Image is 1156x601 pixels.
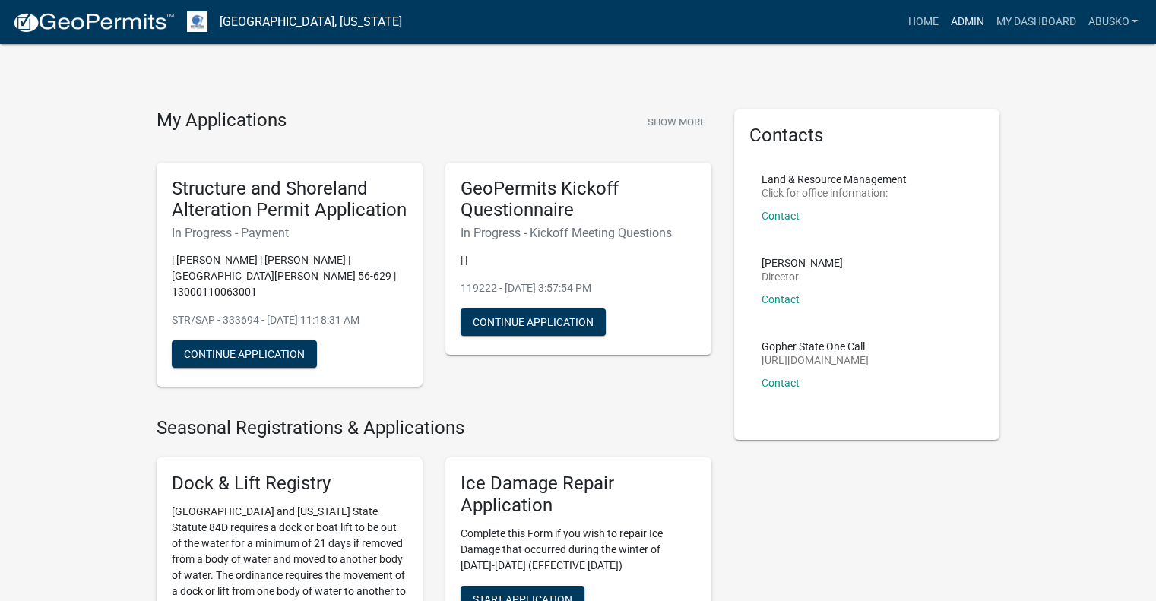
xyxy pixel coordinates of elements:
[762,355,869,365] p: [URL][DOMAIN_NAME]
[172,340,317,368] button: Continue Application
[172,226,407,240] h6: In Progress - Payment
[749,125,985,147] h5: Contacts
[762,377,800,389] a: Contact
[157,109,287,132] h4: My Applications
[172,473,407,495] h5: Dock & Lift Registry
[762,258,843,268] p: [PERSON_NAME]
[172,312,407,328] p: STR/SAP - 333694 - [DATE] 11:18:31 AM
[762,174,907,185] p: Land & Resource Management
[762,188,907,198] p: Click for office information:
[172,178,407,222] h5: Structure and Shoreland Alteration Permit Application
[220,9,402,35] a: [GEOGRAPHIC_DATA], [US_STATE]
[461,526,696,574] p: Complete this Form if you wish to repair Ice Damage that occurred during the winter of [DATE]-[DA...
[187,11,207,32] img: Otter Tail County, Minnesota
[461,473,696,517] h5: Ice Damage Repair Application
[990,8,1082,36] a: My Dashboard
[461,308,606,336] button: Continue Application
[762,271,843,282] p: Director
[762,210,800,222] a: Contact
[901,8,944,36] a: Home
[762,293,800,305] a: Contact
[157,417,711,439] h4: Seasonal Registrations & Applications
[172,252,407,300] p: | [PERSON_NAME] | [PERSON_NAME] | [GEOGRAPHIC_DATA][PERSON_NAME] 56-629 | 13000110063001
[1082,8,1144,36] a: abusko
[461,252,696,268] p: | |
[641,109,711,134] button: Show More
[762,341,869,352] p: Gopher State One Call
[461,226,696,240] h6: In Progress - Kickoff Meeting Questions
[461,280,696,296] p: 119222 - [DATE] 3:57:54 PM
[461,178,696,222] h5: GeoPermits Kickoff Questionnaire
[944,8,990,36] a: Admin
